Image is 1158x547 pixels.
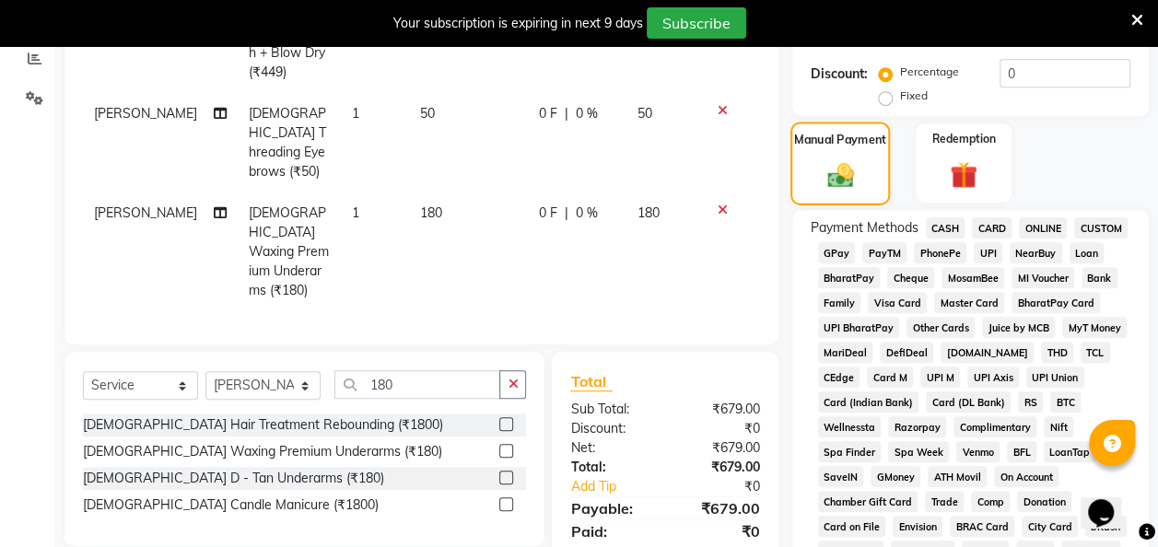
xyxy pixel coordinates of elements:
[1044,441,1096,462] span: LoanTap
[564,104,567,123] span: |
[818,491,918,512] span: Chamber Gift Card
[934,292,1004,313] span: Master Card
[868,292,927,313] span: Visa Card
[926,217,965,239] span: CASH
[1019,217,1067,239] span: ONLINE
[818,242,856,263] span: GPay
[818,441,882,462] span: Spa Finder
[967,367,1019,388] span: UPI Axis
[867,367,913,388] span: Card M
[888,441,949,462] span: Spa Week
[352,204,359,221] span: 1
[637,105,652,122] span: 50
[907,317,975,338] span: Other Cards
[665,497,774,519] div: ₹679.00
[971,491,1010,512] span: Comp
[556,497,665,519] div: Payable:
[994,466,1059,487] span: On Account
[893,516,942,537] span: Envision
[556,477,683,496] a: Add Tip
[1074,217,1128,239] span: CUSTOM
[249,204,329,298] span: [DEMOGRAPHIC_DATA] Waxing Premium Underarms (₹180)
[647,7,746,39] button: Subscribe
[925,491,964,512] span: Trade
[538,204,556,223] span: 0 F
[794,131,886,148] label: Manual Payment
[570,372,613,391] span: Total
[862,242,907,263] span: PayTM
[1012,267,1074,288] span: MI Voucher
[900,87,928,104] label: Fixed
[942,267,1004,288] span: MosamBee
[1050,391,1081,413] span: BTC
[420,105,435,122] span: 50
[665,400,774,419] div: ₹679.00
[1081,342,1110,363] span: TCL
[926,391,1011,413] span: Card (DL Bank)
[818,342,873,363] span: MariDeal
[974,242,1002,263] span: UPI
[556,458,665,477] div: Total:
[972,217,1012,239] span: CARD
[556,400,665,419] div: Sub Total:
[818,466,864,487] span: SaveIN
[556,520,665,542] div: Paid:
[420,204,442,221] span: 180
[1044,416,1073,437] span: Nift
[83,495,379,515] div: [DEMOGRAPHIC_DATA] Candle Manicure (₹1800)
[1041,342,1073,363] span: THD
[575,204,597,223] span: 0 %
[811,64,868,84] div: Discount:
[818,317,900,338] span: UPI BharatPay
[920,367,960,388] span: UPI M
[538,104,556,123] span: 0 F
[83,415,443,435] div: [DEMOGRAPHIC_DATA] Hair Treatment Rebounding (₹1800)
[684,477,774,496] div: ₹0
[665,438,774,458] div: ₹679.00
[249,105,326,180] span: [DEMOGRAPHIC_DATA] Threading Eyebrows (₹50)
[94,204,197,221] span: [PERSON_NAME]
[818,292,861,313] span: Family
[665,458,774,477] div: ₹679.00
[665,520,774,542] div: ₹0
[818,416,882,437] span: Wellnessta
[1082,267,1117,288] span: Bank
[352,105,359,122] span: 1
[556,419,665,438] div: Discount:
[1081,473,1140,529] iframe: chat widget
[928,466,987,487] span: ATH Movil
[94,105,197,122] span: [PERSON_NAME]
[811,218,918,238] span: Payment Methods
[953,416,1036,437] span: Complimentary
[393,14,643,33] div: Your subscription is expiring in next 9 days
[1007,441,1036,462] span: BFL
[818,391,919,413] span: Card (Indian Bank)
[818,367,860,388] span: CEdge
[1018,391,1043,413] span: RS
[818,159,861,190] img: _cash.svg
[575,104,597,123] span: 0 %
[1070,242,1105,263] span: Loan
[956,441,1000,462] span: Venmo
[1012,292,1100,313] span: BharatPay Card
[564,204,567,223] span: |
[942,158,986,192] img: _gift.svg
[665,419,774,438] div: ₹0
[1017,491,1071,512] span: Donation
[818,267,881,288] span: BharatPay
[637,204,660,221] span: 180
[932,131,996,147] label: Redemption
[880,342,933,363] span: DefiDeal
[900,64,959,80] label: Percentage
[1010,242,1062,263] span: NearBuy
[83,442,442,461] div: [DEMOGRAPHIC_DATA] Waxing Premium Underarms (₹180)
[818,516,886,537] span: Card on File
[1026,367,1084,388] span: UPI Union
[982,317,1055,338] span: Juice by MCB
[334,370,500,399] input: Search or Scan
[887,267,934,288] span: Cheque
[941,342,1034,363] span: [DOMAIN_NAME]
[1022,516,1078,537] span: City Card
[950,516,1014,537] span: BRAC Card
[1062,317,1127,338] span: MyT Money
